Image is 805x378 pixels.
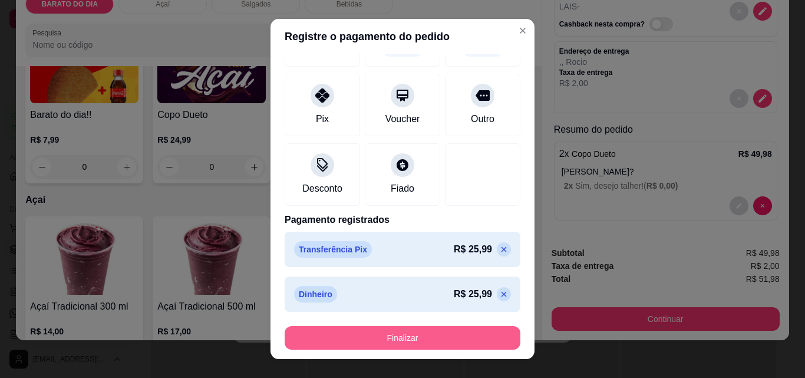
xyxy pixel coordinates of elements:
header: Registre o pagamento do pedido [270,19,535,54]
p: Dinheiro [294,286,337,303]
button: Finalizar [285,326,520,350]
div: Outro [471,112,494,126]
p: R$ 25,99 [454,287,492,301]
div: Voucher [385,112,420,126]
p: Transferência Pix [294,241,372,258]
div: Desconto [302,182,342,196]
div: Pix [316,112,329,126]
div: Fiado [391,182,414,196]
button: Close [513,21,532,40]
p: Pagamento registrados [285,213,520,227]
p: R$ 25,99 [454,242,492,257]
